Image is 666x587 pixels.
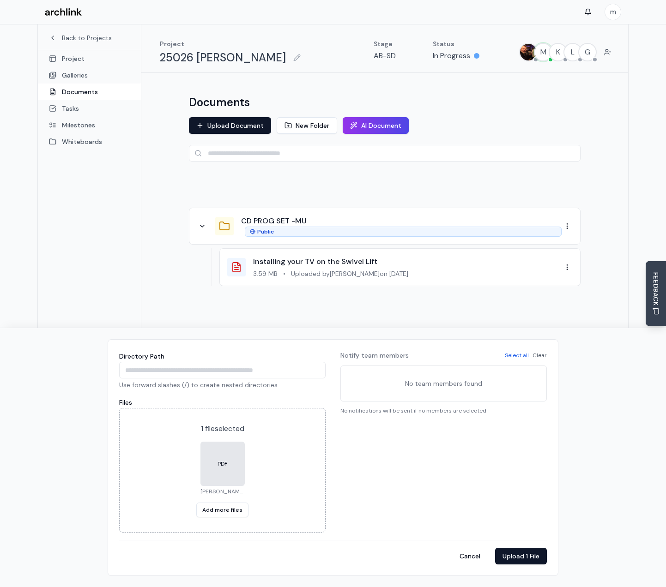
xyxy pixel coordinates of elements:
[38,67,141,84] a: Galleries
[189,95,250,110] h1: Documents
[38,133,141,150] a: Whiteboards
[277,117,337,134] button: New Folder
[45,8,82,16] img: Archlink
[346,371,541,395] p: No team members found
[38,100,141,117] a: Tasks
[219,248,581,286] div: Installing your TV on the Swivel Lift3.59 MB•Uploaded by[PERSON_NAME]on [DATE]
[283,269,285,278] span: •
[38,50,141,67] a: Project
[340,351,409,360] label: Notify team members
[38,117,141,133] a: Milestones
[340,407,547,414] p: No notifications will be sent if no members are selected
[253,269,278,278] span: 3.59 MB
[201,424,244,433] span: 1 file selected
[534,43,552,61] button: M
[579,44,596,60] span: G
[519,43,538,61] button: MARC JONES
[343,117,409,134] button: AI Document
[550,44,566,60] span: K
[578,43,597,61] button: G
[38,84,141,100] a: Documents
[291,269,408,278] span: Uploaded by [PERSON_NAME] on [DATE]
[241,216,307,227] button: CD PROG SET -MU
[646,261,666,326] button: Send Feedback
[253,257,377,266] a: Installing your TV on the Swivel Lift
[520,44,537,60] img: MARC JONES
[374,39,396,48] p: Stage
[189,117,271,134] button: Upload Document
[564,44,581,60] span: L
[119,352,164,360] label: Directory Path
[257,228,274,235] span: Public
[651,272,660,306] span: FEEDBACK
[200,488,245,495] span: [PERSON_NAME] - Final Review - [DATE].pdf
[160,50,286,65] h1: 25026 [PERSON_NAME]
[495,548,547,564] button: Upload 1 File
[196,503,248,517] button: Add more files
[433,39,479,48] p: Status
[160,39,304,48] p: Project
[452,548,488,564] button: Cancel
[533,352,547,359] button: Clear
[119,398,132,407] label: Files
[218,460,227,467] div: PDF
[563,43,582,61] button: L
[119,380,326,389] p: Use forward slashes (/) to create nested directories
[374,50,396,61] p: AB-SD
[189,208,581,245] div: CD PROG SET -MUPublic
[605,4,621,20] span: m
[505,352,529,359] button: Select all
[49,33,130,42] a: Back to Projects
[433,50,470,61] p: In Progress
[549,43,567,61] button: K
[535,44,551,60] span: M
